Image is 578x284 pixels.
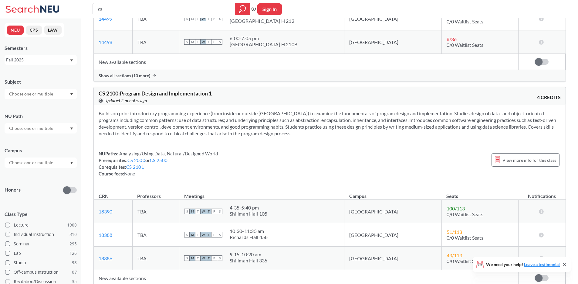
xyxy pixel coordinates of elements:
div: Semesters [5,45,77,51]
span: T [195,16,201,21]
span: M [190,232,195,237]
td: [GEOGRAPHIC_DATA] [344,7,441,30]
td: [GEOGRAPHIC_DATA] [344,30,441,54]
svg: Dropdown arrow [70,127,73,130]
span: 8 / 36 [447,36,457,42]
section: Builds on prior introductory programming experience (from inside or outside [GEOGRAPHIC_DATA]) to... [99,110,561,137]
span: 0/0 Waitlist Seats [447,19,483,24]
th: Campus [344,187,441,200]
span: F [211,209,217,214]
span: S [184,39,190,45]
div: Fall 2025Dropdown arrow [5,55,77,65]
div: Dropdown arrow [5,123,77,133]
span: 51 / 113 [447,229,462,235]
span: S [217,255,222,261]
span: M [190,255,195,261]
span: Show all sections (10 more) [99,73,150,78]
div: 4:35 - 5:40 pm [230,205,267,211]
p: Honors [5,186,21,193]
svg: magnifying glass [239,5,246,13]
span: F [211,16,217,21]
td: TBA [132,200,179,223]
span: Class Type [5,211,77,217]
span: M [190,209,195,214]
span: S [217,209,222,214]
a: 14498 [99,39,112,45]
span: F [211,232,217,237]
div: Show all sections (10 more) [94,70,566,81]
th: Meetings [179,187,344,200]
div: CRN [99,193,109,199]
span: T [206,255,211,261]
div: 10:30 - 11:35 am [230,228,268,234]
button: Sign In [257,3,282,15]
span: W [201,255,206,261]
a: CS 2000 [127,158,145,163]
span: S [217,39,222,45]
div: Subject [5,78,77,85]
label: Studio [5,259,77,267]
td: [GEOGRAPHIC_DATA] [344,247,441,270]
div: NUPaths: Prerequisites: or Corequisites: Course fees: [99,150,218,177]
a: 18388 [99,232,112,238]
span: 98 [72,259,77,266]
td: [GEOGRAPHIC_DATA] [344,223,441,247]
svg: Dropdown arrow [70,93,73,95]
th: Notifications [518,187,565,200]
button: LAW [44,26,62,35]
label: Lecture [5,221,77,229]
span: 100 / 113 [447,206,465,211]
div: Richards Hall 458 [230,234,268,240]
span: T [206,232,211,237]
input: Choose one or multiple [6,90,57,98]
span: 310 [69,231,77,238]
div: 6:00 - 7:05 pm [230,35,297,41]
span: S [184,255,190,261]
span: T [206,39,211,45]
svg: Dropdown arrow [70,162,73,164]
a: Leave a testimonial [524,262,560,267]
td: TBA [132,223,179,247]
span: 0/0 Waitlist Seats [447,42,483,48]
td: TBA [132,247,179,270]
span: View more info for this class [502,156,556,164]
span: W [201,39,206,45]
span: T [195,232,201,237]
span: 126 [69,250,77,257]
td: [GEOGRAPHIC_DATA] [344,200,441,223]
span: 1900 [67,222,77,228]
label: Lab [5,249,77,257]
label: Seminar [5,240,77,248]
span: S [217,16,222,21]
span: T [206,209,211,214]
svg: Dropdown arrow [70,59,73,62]
span: T [195,39,201,45]
input: Choose one or multiple [6,159,57,166]
span: T [195,255,201,261]
span: We need your help! [486,262,560,267]
span: 43 / 113 [447,252,462,258]
span: None [124,171,135,176]
a: CS 2101 [126,164,144,170]
div: Dropdown arrow [5,158,77,168]
span: F [211,255,217,261]
span: M [190,16,195,21]
div: magnifying glass [235,3,250,15]
td: TBA [132,7,179,30]
span: S [184,232,190,237]
span: S [184,209,190,214]
span: S [217,232,222,237]
label: Individual Instruction [5,230,77,238]
span: 4 CREDITS [537,94,561,101]
th: Professors [132,187,179,200]
span: W [201,209,206,214]
div: Campus [5,147,77,154]
div: [GEOGRAPHIC_DATA] H 210B [230,41,297,47]
button: NEU [7,26,24,35]
span: 67 [72,269,77,275]
span: 0/0 Waitlist Seats [447,258,483,264]
span: CS 2100 : Program Design and Implementation 1 [99,90,212,97]
span: Analyzing/Using Data, Natural/Designed World [118,151,218,156]
div: NU Path [5,113,77,119]
td: New available sections [94,54,518,70]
